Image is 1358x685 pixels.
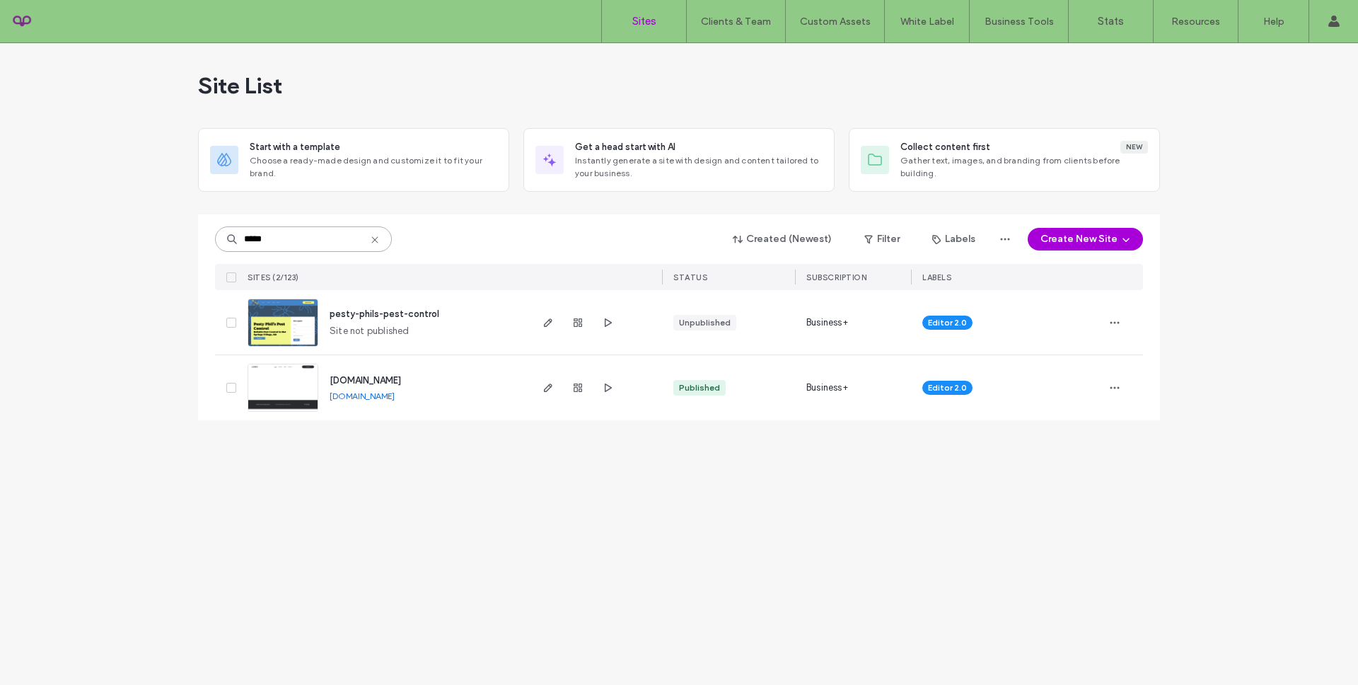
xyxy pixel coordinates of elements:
[850,228,914,251] button: Filter
[721,228,845,251] button: Created (Newest)
[198,71,282,100] span: Site List
[575,140,675,154] span: Get a head start with AI
[800,16,871,28] label: Custom Assets
[806,272,866,282] span: SUBSCRIPTION
[928,316,967,329] span: Editor 2.0
[330,375,401,386] a: [DOMAIN_NAME]
[849,128,1160,192] div: Collect content firstNewGather text, images, and branding from clients before building.
[1028,228,1143,251] button: Create New Site
[33,10,62,23] span: Help
[673,272,707,282] span: STATUS
[922,272,951,282] span: LABELS
[701,16,771,28] label: Clients & Team
[330,309,439,319] a: pesty-phils-pest-control
[919,228,988,251] button: Labels
[198,128,509,192] div: Start with a templateChoose a ready-made design and customize it to fit your brand.
[330,391,395,401] a: [DOMAIN_NAME]
[250,140,340,154] span: Start with a template
[330,324,410,338] span: Site not published
[679,316,731,329] div: Unpublished
[575,154,823,180] span: Instantly generate a site with design and content tailored to your business.
[1171,16,1220,28] label: Resources
[985,16,1054,28] label: Business Tools
[679,381,720,394] div: Published
[806,316,848,330] span: Business+
[250,154,497,180] span: Choose a ready-made design and customize it to fit your brand.
[900,154,1148,180] span: Gather text, images, and branding from clients before building.
[928,381,967,394] span: Editor 2.0
[1098,15,1124,28] label: Stats
[632,15,656,28] label: Sites
[1263,16,1284,28] label: Help
[900,140,990,154] span: Collect content first
[900,16,954,28] label: White Label
[1120,141,1148,154] div: New
[523,128,835,192] div: Get a head start with AIInstantly generate a site with design and content tailored to your business.
[806,381,848,395] span: Business+
[248,272,299,282] span: SITES (2/123)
